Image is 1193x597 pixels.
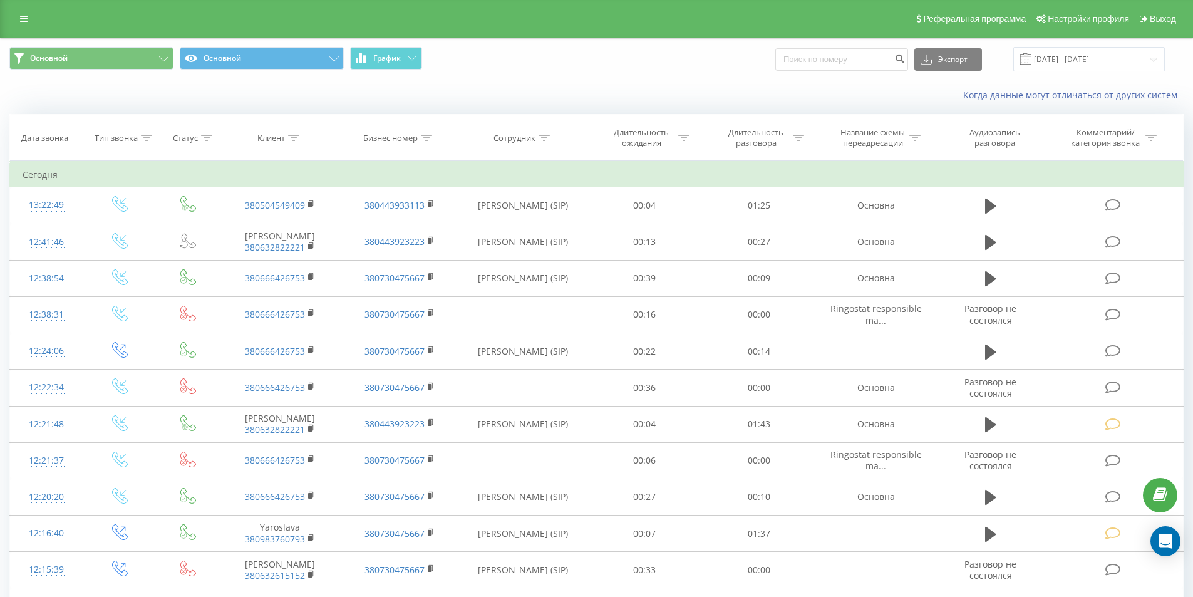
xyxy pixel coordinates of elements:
span: Разговор не состоялся [964,303,1016,326]
input: Поиск по номеру [775,48,908,71]
td: 00:00 [702,552,817,588]
div: Сотрудник [493,133,535,143]
span: Основной [30,53,68,63]
div: 12:21:48 [23,412,71,437]
button: Экспорт [914,48,982,71]
td: 00:22 [587,333,702,370]
td: 00:06 [587,442,702,479]
a: 380730475667 [364,272,425,284]
td: 00:33 [587,552,702,588]
div: Название схемы переадресации [839,127,906,148]
td: 00:27 [587,479,702,515]
a: 380666426753 [245,491,305,502]
a: 380666426753 [245,454,305,466]
span: Реферальная программа [923,14,1026,24]
td: 00:27 [702,224,817,260]
td: 00:00 [702,442,817,479]
td: [PERSON_NAME] (SIP) [459,516,587,552]
td: 00:09 [702,260,817,296]
td: 00:39 [587,260,702,296]
div: Тип звонка [95,133,138,143]
td: 00:04 [587,187,702,224]
a: 380730475667 [364,527,425,539]
div: 12:20:20 [23,485,71,509]
a: 380666426753 [245,272,305,284]
a: 380443933113 [364,199,425,211]
td: Основна [816,406,935,442]
div: Статус [173,133,198,143]
a: 380730475667 [364,308,425,320]
td: [PERSON_NAME] (SIP) [459,479,587,515]
td: [PERSON_NAME] [220,406,339,442]
div: 12:16:40 [23,521,71,546]
td: 00:07 [587,516,702,552]
div: 12:38:54 [23,266,71,291]
div: Бизнес номер [363,133,418,143]
a: Когда данные могут отличаться от других систем [963,89,1184,101]
td: Yaroslava [220,516,339,552]
a: 380983760793 [245,533,305,545]
span: График [373,54,401,63]
td: Основна [816,260,935,296]
div: Клиент [257,133,285,143]
td: 00:00 [702,296,817,333]
a: 380632615152 [245,569,305,581]
td: [PERSON_NAME] (SIP) [459,552,587,588]
button: График [350,47,422,70]
span: Разговор не состоялся [964,558,1016,581]
a: 380730475667 [364,382,425,393]
a: 380666426753 [245,345,305,357]
td: 01:37 [702,516,817,552]
a: 380730475667 [364,491,425,502]
div: Дата звонка [21,133,68,143]
div: 12:21:37 [23,449,71,473]
td: 01:25 [702,187,817,224]
a: 380632822221 [245,241,305,253]
td: 00:00 [702,370,817,406]
td: [PERSON_NAME] (SIP) [459,406,587,442]
a: 380730475667 [364,345,425,357]
div: 12:15:39 [23,558,71,582]
div: Длительность ожидания [608,127,675,148]
a: 380730475667 [364,454,425,466]
div: 12:41:46 [23,230,71,254]
span: Выход [1150,14,1176,24]
td: [PERSON_NAME] (SIP) [459,187,587,224]
div: 13:22:49 [23,193,71,217]
td: Основна [816,187,935,224]
a: 380666426753 [245,308,305,320]
td: Основна [816,479,935,515]
td: 00:14 [702,333,817,370]
td: 00:10 [702,479,817,515]
td: Основна [816,370,935,406]
button: Основной [180,47,344,70]
span: Ringostat responsible ma... [830,449,922,472]
div: Аудиозапись разговора [954,127,1035,148]
td: Основна [816,224,935,260]
div: 12:24:06 [23,339,71,363]
button: Основной [9,47,173,70]
td: 00:36 [587,370,702,406]
a: 380443923223 [364,418,425,430]
div: 12:38:31 [23,303,71,327]
td: [PERSON_NAME] (SIP) [459,224,587,260]
a: 380730475667 [364,564,425,576]
td: [PERSON_NAME] (SIP) [459,260,587,296]
td: 00:13 [587,224,702,260]
div: Длительность разговора [723,127,790,148]
span: Разговор не состоялся [964,376,1016,399]
td: [PERSON_NAME] (SIP) [459,333,587,370]
td: [PERSON_NAME] [220,552,339,588]
td: 01:43 [702,406,817,442]
a: 380504549409 [245,199,305,211]
div: Open Intercom Messenger [1150,526,1180,556]
a: 380666426753 [245,382,305,393]
td: 00:04 [587,406,702,442]
td: Сегодня [10,162,1184,187]
div: Комментарий/категория звонка [1069,127,1142,148]
div: 12:22:34 [23,375,71,400]
td: [PERSON_NAME] [220,224,339,260]
td: 00:16 [587,296,702,333]
span: Настройки профиля [1048,14,1129,24]
a: 380632822221 [245,423,305,435]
